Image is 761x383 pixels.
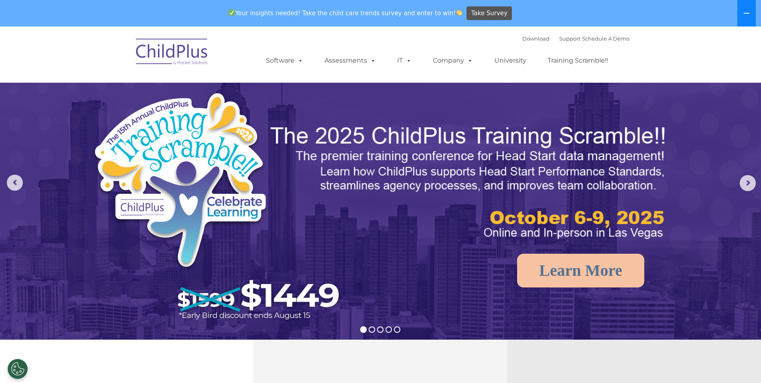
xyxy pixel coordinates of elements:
img: ✅ [229,10,235,16]
a: Take Survey [467,6,512,20]
a: Assessments [317,53,384,69]
font: | [522,35,629,42]
iframe: Chat Widget [581,60,761,383]
a: Learn More [517,254,644,287]
a: Software [258,53,311,69]
span: Your insights needed! Take the child care trends survey and enter to win! [225,5,466,21]
a: Company [425,53,481,69]
a: IT [389,53,420,69]
img: 👏 [456,10,462,16]
span: Take Survey [471,6,507,20]
a: Training Scramble!! [540,53,616,69]
span: Last name [112,53,136,59]
a: Schedule A Demo [582,35,629,42]
button: Cookies Settings [8,359,28,379]
img: ChildPlus by Procare Solutions [132,33,212,73]
a: University [486,53,534,69]
span: Phone number [112,86,146,92]
a: Support [559,35,580,42]
a: Download [522,35,550,42]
